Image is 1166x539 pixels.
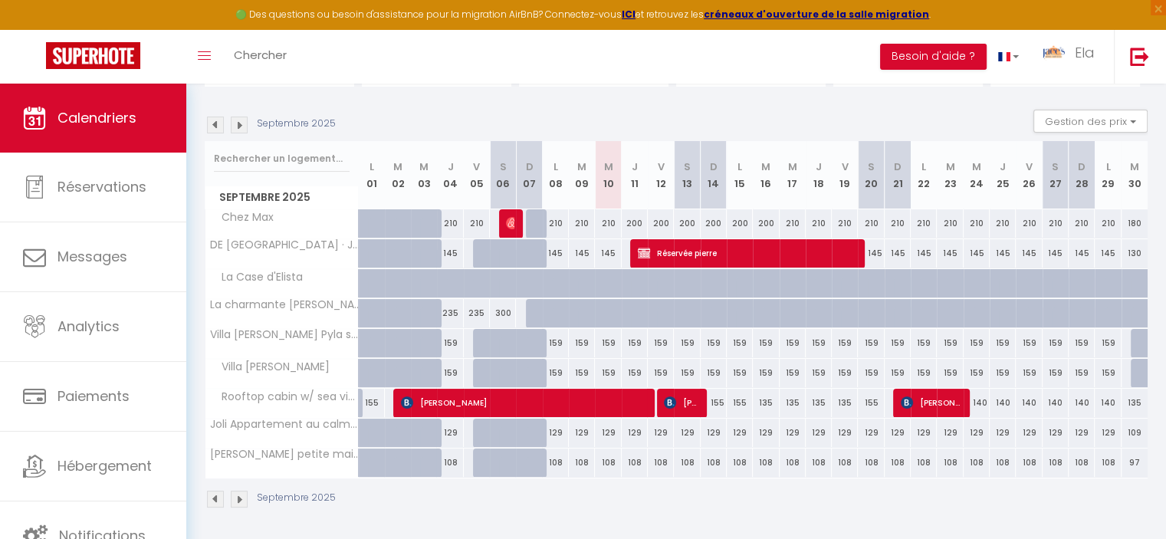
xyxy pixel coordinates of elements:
span: Paiements [57,386,130,406]
div: 108 [437,449,463,477]
div: 129 [648,419,674,447]
div: 210 [1095,209,1121,238]
div: 129 [1043,419,1069,447]
div: 129 [622,419,648,447]
div: 210 [937,209,963,238]
div: 159 [832,359,858,387]
div: 145 [543,239,569,268]
a: ... Ela [1030,30,1114,84]
div: 129 [543,419,569,447]
th: 15 [727,141,753,209]
div: 129 [727,419,753,447]
div: 145 [964,239,990,268]
div: 145 [1016,239,1042,268]
div: 159 [1095,329,1121,357]
div: 145 [858,239,884,268]
div: 210 [832,209,858,238]
span: [PERSON_NAME] [901,388,961,417]
div: 159 [674,359,700,387]
div: 159 [858,329,884,357]
div: 159 [885,329,911,357]
abbr: L [921,159,926,174]
div: 210 [990,209,1016,238]
abbr: D [1078,159,1086,174]
abbr: M [419,159,429,174]
th: 10 [595,141,621,209]
th: 03 [411,141,437,209]
span: Messages [57,247,127,266]
div: 159 [648,329,674,357]
span: Rooftop cabin w/ sea view [208,389,361,406]
div: 108 [1016,449,1042,477]
div: 108 [727,449,753,477]
div: 159 [990,359,1016,387]
div: 135 [1122,389,1148,417]
abbr: M [946,159,955,174]
div: 210 [464,209,490,238]
div: 129 [964,419,990,447]
div: 159 [648,359,674,387]
div: 159 [595,359,621,387]
div: 159 [543,329,569,357]
div: 159 [622,359,648,387]
div: 210 [911,209,937,238]
button: Besoin d'aide ? [880,44,987,70]
p: Septembre 2025 [257,491,336,505]
div: 235 [464,299,490,327]
abbr: M [603,159,613,174]
div: 210 [569,209,595,238]
span: [PERSON_NAME] [401,388,644,417]
abbr: V [1026,159,1033,174]
div: 159 [701,359,727,387]
div: 145 [1043,239,1069,268]
th: 11 [622,141,648,209]
p: Septembre 2025 [257,117,336,131]
div: 210 [437,209,463,238]
div: 108 [1069,449,1095,477]
div: 159 [964,329,990,357]
div: 108 [1095,449,1121,477]
div: 130 [1122,239,1148,268]
th: 25 [990,141,1016,209]
div: 159 [437,329,463,357]
span: Calendriers [57,108,136,127]
th: 30 [1122,141,1148,209]
div: 129 [780,419,806,447]
th: 19 [832,141,858,209]
div: 145 [569,239,595,268]
th: 08 [543,141,569,209]
div: 235 [437,299,463,327]
th: 28 [1069,141,1095,209]
div: 159 [780,329,806,357]
div: 159 [911,359,937,387]
div: 129 [937,419,963,447]
span: [PERSON_NAME] [506,209,514,238]
div: 159 [937,359,963,387]
th: 14 [701,141,727,209]
abbr: M [393,159,402,174]
th: 13 [674,141,700,209]
div: 135 [832,389,858,417]
span: Ela [1075,43,1095,62]
div: 145 [1095,239,1121,268]
th: 12 [648,141,674,209]
th: 01 [359,141,385,209]
span: Analytics [57,317,120,336]
div: 155 [359,389,385,417]
div: 200 [674,209,700,238]
div: 159 [1043,359,1069,387]
th: 05 [464,141,490,209]
div: 108 [1043,449,1069,477]
th: 22 [911,141,937,209]
div: 145 [911,239,937,268]
div: 210 [806,209,832,238]
div: 159 [990,329,1016,357]
span: Joli Appartement au calme Arcachon [208,419,361,430]
img: Super Booking [46,42,140,69]
th: 26 [1016,141,1042,209]
div: 210 [858,209,884,238]
div: 159 [622,329,648,357]
a: ICI [622,8,636,21]
div: 108 [648,449,674,477]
